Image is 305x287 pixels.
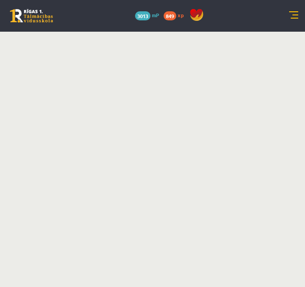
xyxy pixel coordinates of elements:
[135,11,150,20] span: 3013
[164,11,176,20] span: 849
[10,9,53,23] a: Rīgas 1. Tālmācības vidusskola
[178,11,184,19] span: xp
[164,11,188,19] a: 849 xp
[152,11,159,19] span: mP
